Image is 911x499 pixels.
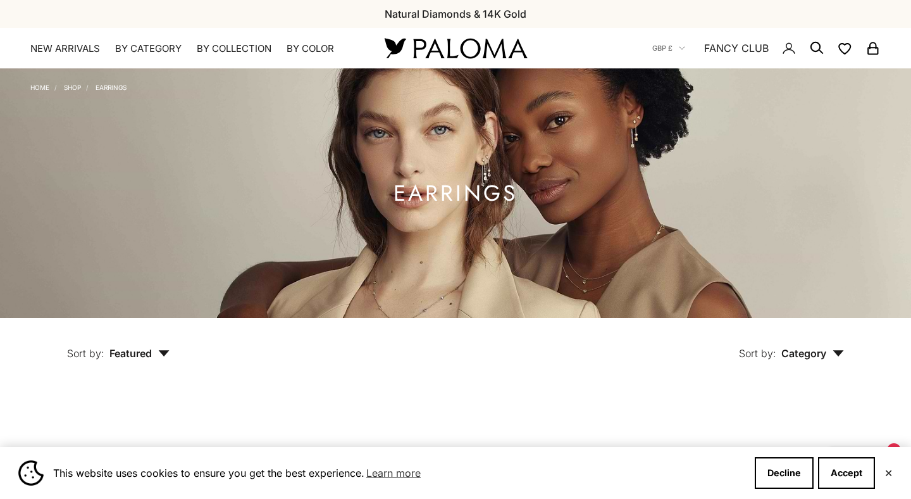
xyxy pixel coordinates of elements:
[652,42,672,54] span: GBP £
[818,457,875,489] button: Accept
[781,347,844,360] span: Category
[197,42,271,55] summary: By Collection
[704,40,769,56] a: FANCY CLUB
[38,318,199,371] button: Sort by: Featured
[30,84,49,91] a: Home
[30,42,354,55] nav: Primary navigation
[30,42,100,55] a: NEW ARRIVALS
[385,6,526,22] p: Natural Diamonds & 14K Gold
[364,464,423,483] a: Learn more
[652,28,881,68] nav: Secondary navigation
[67,347,104,360] span: Sort by:
[115,42,182,55] summary: By Category
[652,42,685,54] button: GBP £
[30,81,127,91] nav: Breadcrumb
[53,464,745,483] span: This website uses cookies to ensure you get the best experience.
[884,469,893,477] button: Close
[287,42,334,55] summary: By Color
[755,457,814,489] button: Decline
[109,347,170,360] span: Featured
[739,347,776,360] span: Sort by:
[18,460,44,486] img: Cookie banner
[710,318,873,371] button: Sort by: Category
[96,84,127,91] a: Earrings
[394,186,517,201] h1: Earrings
[64,84,81,91] a: Shop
